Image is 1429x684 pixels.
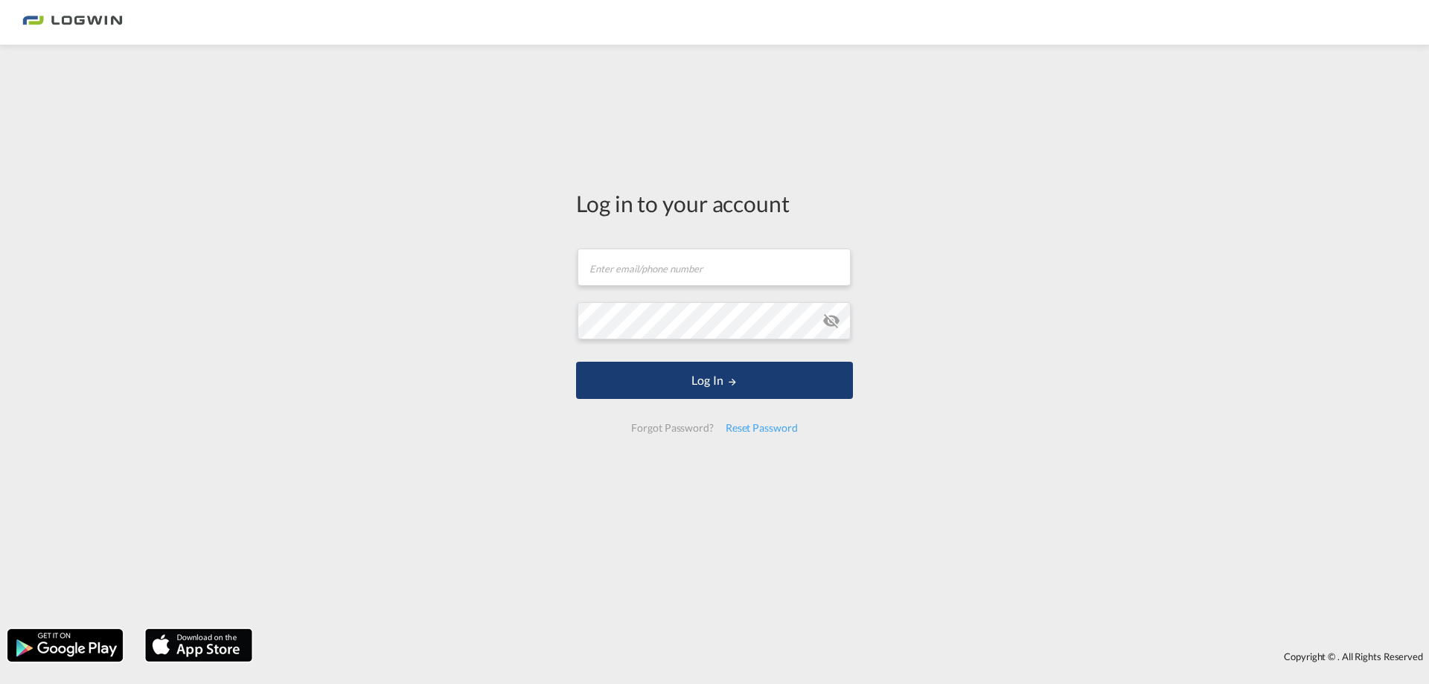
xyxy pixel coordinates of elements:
md-icon: icon-eye-off [822,312,840,330]
img: apple.png [144,627,254,663]
img: google.png [6,627,124,663]
div: Log in to your account [576,188,853,219]
div: Reset Password [720,415,804,441]
button: LOGIN [576,362,853,399]
input: Enter email/phone number [578,249,851,286]
div: Forgot Password? [625,415,719,441]
div: Copyright © . All Rights Reserved [260,644,1429,669]
img: bc73a0e0d8c111efacd525e4c8ad7d32.png [22,6,123,39]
